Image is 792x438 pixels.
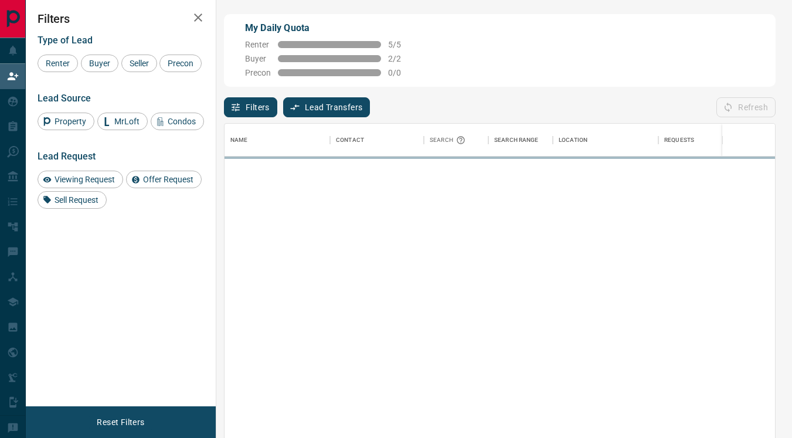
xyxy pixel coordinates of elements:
[121,55,157,72] div: Seller
[664,124,694,157] div: Requests
[388,68,414,77] span: 0 / 0
[164,59,198,68] span: Precon
[38,113,94,130] div: Property
[658,124,764,157] div: Requests
[42,59,74,68] span: Renter
[126,171,202,188] div: Offer Request
[224,97,277,117] button: Filters
[38,191,107,209] div: Sell Request
[164,117,200,126] span: Condos
[38,12,204,26] h2: Filters
[488,124,553,157] div: Search Range
[553,124,658,157] div: Location
[330,124,424,157] div: Contact
[38,171,123,188] div: Viewing Request
[50,175,119,184] span: Viewing Request
[230,124,248,157] div: Name
[245,54,271,63] span: Buyer
[110,117,144,126] span: MrLoft
[245,21,414,35] p: My Daily Quota
[151,113,204,130] div: Condos
[38,151,96,162] span: Lead Request
[225,124,330,157] div: Name
[89,412,152,432] button: Reset Filters
[38,93,91,104] span: Lead Source
[38,35,93,46] span: Type of Lead
[50,117,90,126] span: Property
[388,54,414,63] span: 2 / 2
[85,59,114,68] span: Buyer
[494,124,539,157] div: Search Range
[81,55,118,72] div: Buyer
[430,124,468,157] div: Search
[245,68,271,77] span: Precon
[159,55,202,72] div: Precon
[38,55,78,72] div: Renter
[388,40,414,49] span: 5 / 5
[336,124,364,157] div: Contact
[245,40,271,49] span: Renter
[97,113,148,130] div: MrLoft
[50,195,103,205] span: Sell Request
[559,124,587,157] div: Location
[283,97,370,117] button: Lead Transfers
[125,59,153,68] span: Seller
[139,175,198,184] span: Offer Request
